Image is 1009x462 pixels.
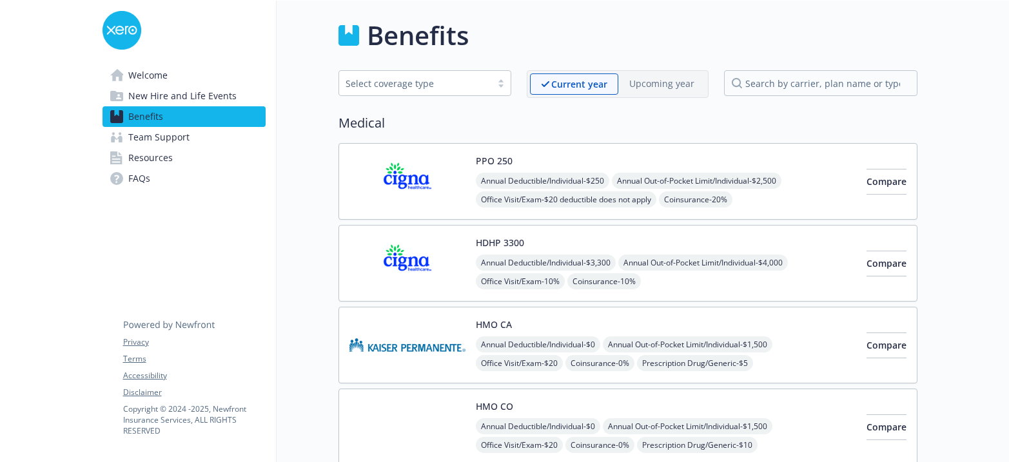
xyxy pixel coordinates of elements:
button: HMO CA [476,318,512,331]
span: Office Visit/Exam - $20 [476,355,563,371]
span: Annual Out-of-Pocket Limit/Individual - $4,000 [618,255,788,271]
button: Compare [867,169,906,195]
span: Annual Out-of-Pocket Limit/Individual - $1,500 [603,336,772,352]
span: Coinsurance - 0% [565,355,634,371]
span: Coinsurance - 20% [659,191,732,207]
span: Compare [867,339,906,351]
span: Resources [128,148,173,168]
a: Terms [123,353,265,365]
a: Welcome [103,65,266,86]
div: Select coverage type [346,77,485,90]
img: Kaiser Permanente of Colorado carrier logo [349,399,465,454]
button: Compare [867,251,906,276]
a: Disclaimer [123,387,265,398]
p: Current year [551,77,607,91]
input: search by carrier, plan name or type [724,70,917,96]
span: Annual Deductible/Individual - $3,300 [476,255,616,271]
span: Compare [867,421,906,433]
button: Compare [867,414,906,440]
a: FAQs [103,168,266,189]
span: Welcome [128,65,168,86]
img: CIGNA carrier logo [349,154,465,209]
span: Office Visit/Exam - $20 deductible does not apply [476,191,656,207]
span: Compare [867,175,906,188]
button: HMO CO [476,399,513,413]
button: Compare [867,332,906,358]
span: Upcoming year [618,73,705,95]
a: Accessibility [123,370,265,381]
span: Office Visit/Exam - 10% [476,273,565,289]
span: Team Support [128,127,190,148]
span: Office Visit/Exam - $20 [476,437,563,453]
img: CIGNA carrier logo [349,236,465,291]
span: Prescription Drug/Generic - $5 [637,355,753,371]
span: Benefits [128,106,163,127]
a: Resources [103,148,266,168]
h2: Medical [338,113,917,133]
a: Benefits [103,106,266,127]
span: Compare [867,257,906,269]
a: Team Support [103,127,266,148]
img: Kaiser Permanente Insurance Company carrier logo [349,318,465,372]
span: New Hire and Life Events [128,86,237,106]
h1: Benefits [367,16,469,55]
a: Privacy [123,336,265,348]
span: Coinsurance - 0% [565,437,634,453]
button: PPO 250 [476,154,513,168]
a: New Hire and Life Events [103,86,266,106]
span: Annual Deductible/Individual - $250 [476,173,609,189]
span: Annual Deductible/Individual - $0 [476,418,600,434]
span: FAQs [128,168,150,189]
span: Coinsurance - 10% [567,273,641,289]
span: Annual Out-of-Pocket Limit/Individual - $1,500 [603,418,772,434]
span: Prescription Drug/Generic - $10 [637,437,758,453]
p: Upcoming year [629,77,694,90]
span: Annual Deductible/Individual - $0 [476,336,600,352]
span: Annual Out-of-Pocket Limit/Individual - $2,500 [612,173,781,189]
button: HDHP 3300 [476,236,524,249]
p: Copyright © 2024 - 2025 , Newfront Insurance Services, ALL RIGHTS RESERVED [123,403,265,436]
